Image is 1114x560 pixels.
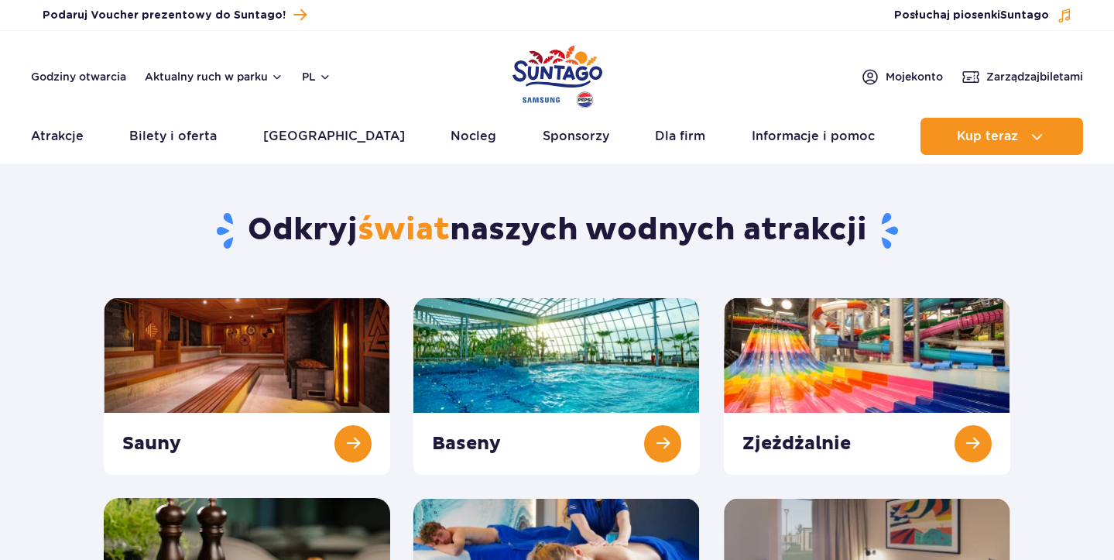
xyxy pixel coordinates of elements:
[145,70,283,83] button: Aktualny ruch w parku
[1000,10,1049,21] span: Suntago
[31,118,84,155] a: Atrakcje
[986,69,1083,84] span: Zarządzaj biletami
[302,69,331,84] button: pl
[104,211,1010,251] h1: Odkryj naszych wodnych atrakcji
[543,118,609,155] a: Sponsorzy
[894,8,1072,23] button: Posłuchaj piosenkiSuntago
[358,211,450,249] span: świat
[512,39,602,110] a: Park of Poland
[31,69,126,84] a: Godziny otwarcia
[263,118,405,155] a: [GEOGRAPHIC_DATA]
[43,5,307,26] a: Podaruj Voucher prezentowy do Suntago!
[920,118,1083,155] button: Kup teraz
[655,118,705,155] a: Dla firm
[43,8,286,23] span: Podaruj Voucher prezentowy do Suntago!
[894,8,1049,23] span: Posłuchaj piosenki
[886,69,943,84] span: Moje konto
[752,118,875,155] a: Informacje i pomoc
[957,129,1018,143] span: Kup teraz
[451,118,496,155] a: Nocleg
[961,67,1083,86] a: Zarządzajbiletami
[861,67,943,86] a: Mojekonto
[129,118,217,155] a: Bilety i oferta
